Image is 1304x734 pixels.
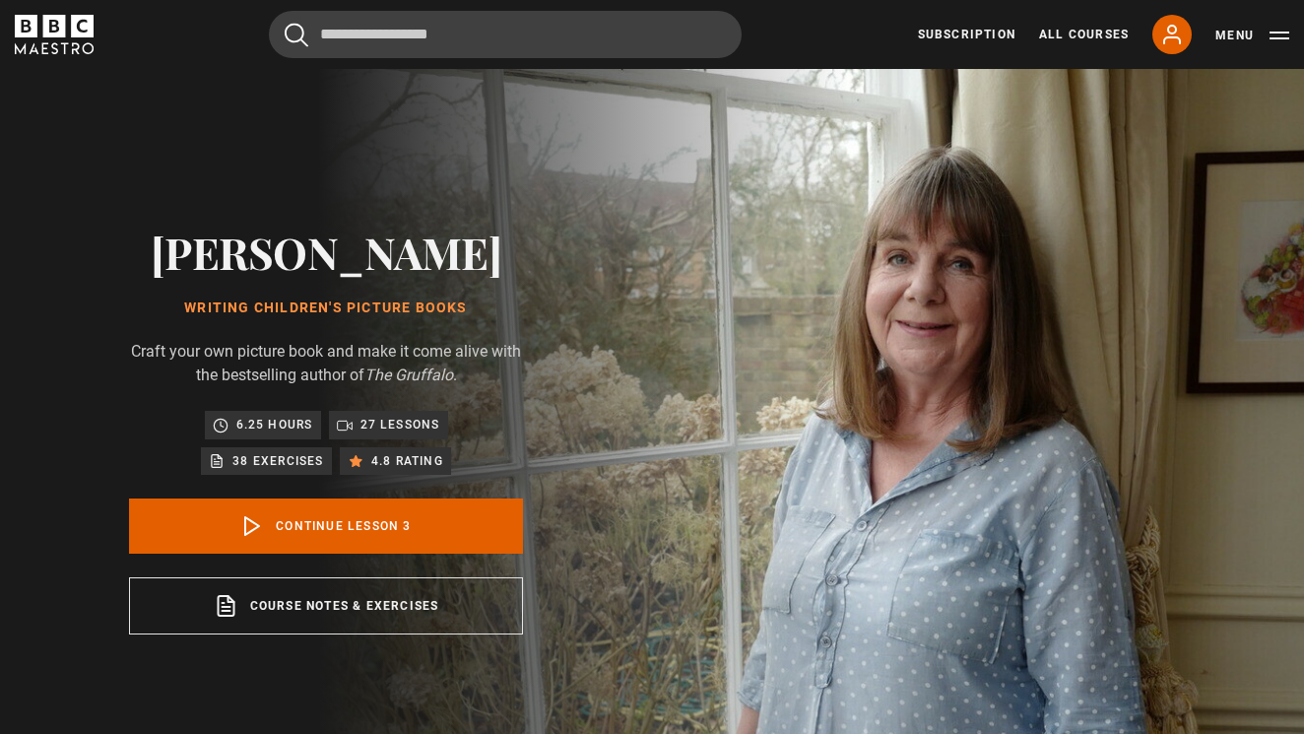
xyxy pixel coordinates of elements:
[360,415,440,434] p: 27 lessons
[371,451,443,471] p: 4.8 rating
[129,300,523,316] h1: Writing Children's Picture Books
[129,227,523,277] h2: [PERSON_NAME]
[1215,26,1289,45] button: Toggle navigation
[232,451,323,471] p: 38 exercises
[364,366,453,384] i: The Gruffalo
[1039,26,1129,43] a: All Courses
[129,340,523,387] p: Craft your own picture book and make it come alive with the bestselling author of .
[15,15,94,54] svg: BBC Maestro
[918,26,1015,43] a: Subscription
[129,577,523,634] a: Course notes & exercises
[285,23,308,47] button: Submit the search query
[129,499,523,554] a: Continue lesson 3
[236,415,313,434] p: 6.25 hours
[269,11,742,58] input: Search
